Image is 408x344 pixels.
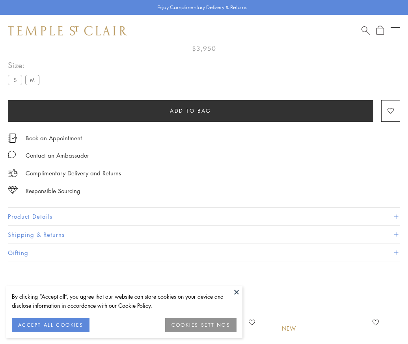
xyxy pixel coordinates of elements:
img: Temple St. Clair [8,26,127,35]
img: icon_appointment.svg [8,134,17,143]
p: Enjoy Complimentary Delivery & Returns [157,4,247,11]
button: COOKIES SETTINGS [165,318,237,332]
label: S [8,75,22,85]
div: New [282,324,296,333]
div: By clicking “Accept all”, you agree that our website can store cookies on your device and disclos... [12,292,237,310]
div: Responsible Sourcing [26,186,80,196]
a: Book an Appointment [26,134,82,142]
label: M [25,75,39,85]
span: Add to bag [170,106,211,115]
button: Shipping & Returns [8,226,400,244]
img: icon_delivery.svg [8,168,18,178]
button: Open navigation [391,26,400,35]
a: Open Shopping Bag [376,26,384,35]
div: Contact an Ambassador [26,151,89,160]
span: Size: [8,59,43,72]
button: Product Details [8,208,400,225]
button: ACCEPT ALL COOKIES [12,318,89,332]
button: Add to bag [8,100,373,122]
a: Search [361,26,370,35]
span: $3,950 [192,43,216,54]
img: icon_sourcing.svg [8,186,18,194]
button: Gifting [8,244,400,262]
p: Complimentary Delivery and Returns [26,168,121,178]
img: MessageIcon-01_2.svg [8,151,16,158]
